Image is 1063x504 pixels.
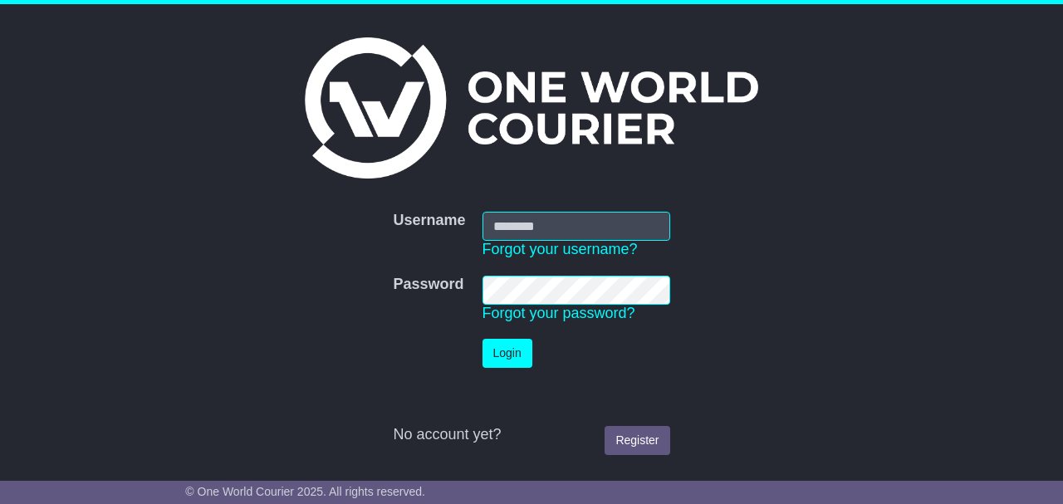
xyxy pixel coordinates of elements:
a: Forgot your username? [483,241,638,257]
a: Register [605,426,669,455]
span: © One World Courier 2025. All rights reserved. [185,485,425,498]
a: Forgot your password? [483,305,635,321]
div: No account yet? [393,426,669,444]
label: Username [393,212,465,230]
button: Login [483,339,532,368]
label: Password [393,276,463,294]
img: One World [305,37,758,179]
